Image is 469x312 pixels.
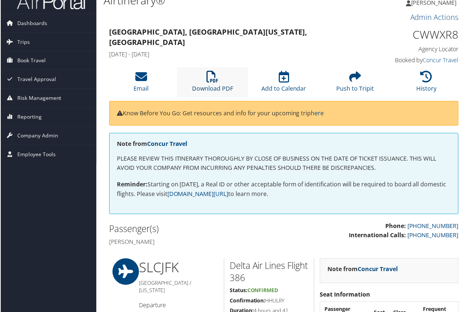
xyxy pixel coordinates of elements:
[192,75,233,93] a: Download PDF
[133,75,149,93] a: Email
[230,298,309,305] h5: HHULRY
[423,56,459,64] a: Concur Travel
[17,52,45,70] span: Book Travel
[17,33,29,51] span: Trips
[337,75,374,93] a: Push to Tripit
[117,181,147,189] strong: Reminder:
[17,127,58,145] span: Company Admin
[17,108,41,126] span: Reporting
[380,56,459,64] h4: Booked by
[417,75,437,93] a: History
[139,280,218,295] h5: [GEOGRAPHIC_DATA] / [US_STATE]
[261,75,306,93] a: Add to Calendar
[230,260,309,285] h2: Delta Air Lines Flight 386
[139,302,218,310] h4: Departure
[109,50,369,59] h4: [DATE] - [DATE]
[17,146,55,164] span: Employee Tools
[386,222,406,231] strong: Phone:
[147,140,187,148] a: Concur Travel
[117,140,187,148] strong: Note from
[247,288,278,295] span: Confirmed
[109,27,308,47] strong: [GEOGRAPHIC_DATA], [GEOGRAPHIC_DATA] [US_STATE], [GEOGRAPHIC_DATA]
[411,12,459,22] a: Admin Actions
[109,223,278,236] h2: Passenger(s)
[117,109,451,119] p: Know Before You Go: Get resources and info for your upcoming trip
[117,180,451,199] p: Starting on [DATE], a Real ID or other acceptable form of identification will be required to boar...
[230,288,247,295] strong: Status:
[230,298,265,305] strong: Confirmation:
[358,266,399,274] a: Concur Travel
[320,291,371,299] strong: Seat Information
[380,45,459,53] h4: Agency Locator
[117,154,451,173] p: PLEASE REVIEW THIS ITINERARY THOROUGHLY BY CLOSE OF BUSINESS ON THE DATE OF TICKET ISSUANCE. THIS...
[311,109,324,118] a: here
[17,70,55,89] span: Travel Approval
[109,238,278,246] h4: [PERSON_NAME]
[17,89,61,108] span: Risk Management
[17,14,46,32] span: Dashboards
[139,259,218,277] h1: SLC JFK
[167,190,228,199] a: [DOMAIN_NAME][URL]
[380,27,459,42] h1: CWWXR8
[408,232,459,240] a: [PHONE_NUMBER]
[328,266,399,274] strong: Note from
[349,232,406,240] strong: International Calls:
[408,222,459,231] a: [PHONE_NUMBER]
